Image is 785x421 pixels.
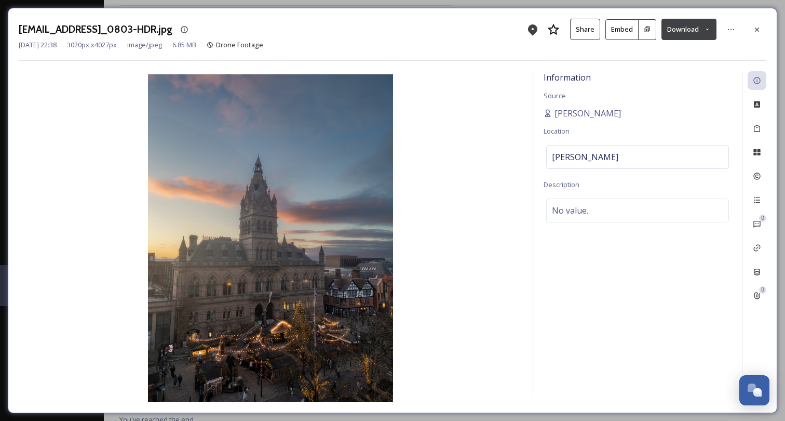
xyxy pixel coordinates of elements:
[544,126,570,136] span: Location
[127,40,162,50] span: image/jpeg
[661,19,716,40] button: Download
[759,286,766,294] div: 0
[554,107,621,120] span: [PERSON_NAME]
[605,19,639,40] button: Embed
[19,40,57,50] span: [DATE] 22:38
[544,72,591,83] span: Information
[19,74,522,402] img: jonesdsteven%40yahoo.co.uk-DJI_0803-HDR.jpg
[216,40,263,49] span: Drone Footage
[544,91,566,100] span: Source
[67,40,117,50] span: 3020 px x 4027 px
[544,180,579,189] span: Description
[172,40,196,50] span: 6.85 MB
[570,19,600,40] button: Share
[739,375,769,405] button: Open Chat
[19,22,172,37] h3: [EMAIL_ADDRESS]_0803-HDR.jpg
[759,215,766,222] div: 0
[552,204,588,217] span: No value.
[552,151,618,163] span: [PERSON_NAME]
